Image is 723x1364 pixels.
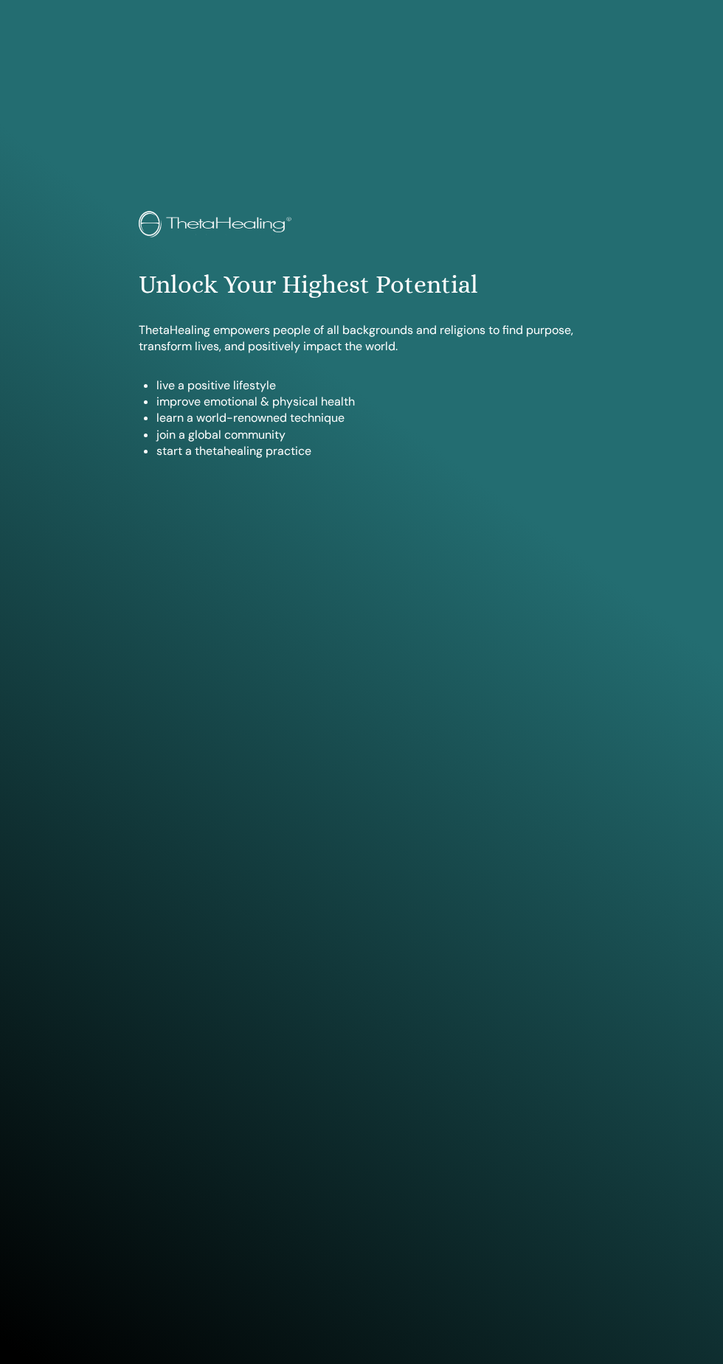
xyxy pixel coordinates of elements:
[156,377,584,394] li: live a positive lifestyle
[156,427,584,443] li: join a global community
[156,443,584,459] li: start a thetahealing practice
[156,410,584,426] li: learn a world-renowned technique
[139,322,584,355] p: ThetaHealing empowers people of all backgrounds and religions to find purpose, transform lives, a...
[139,270,584,300] h1: Unlock Your Highest Potential
[156,394,584,410] li: improve emotional & physical health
